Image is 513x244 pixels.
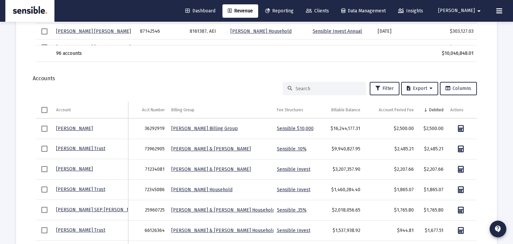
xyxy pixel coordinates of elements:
a: [PERSON_NAME] SEP [PERSON_NAME] [56,207,141,213]
td: [DATE] [374,23,434,39]
input: Search [296,86,361,92]
td: Column Fee Structures [274,102,317,118]
div: $1,765.80 [420,207,443,214]
a: [PERSON_NAME] & [PERSON_NAME] Household [171,207,275,213]
td: Column Acct Number [128,102,168,118]
a: Dashboard [180,4,221,18]
td: 8161387 [186,39,227,55]
a: [PERSON_NAME] Household [171,187,232,193]
a: [PERSON_NAME] [PERSON_NAME] [56,28,131,34]
td: Column Account Period Fee [364,102,417,118]
div: $1,677.51 [420,227,443,234]
a: Sensible Invest [277,228,310,233]
a: [PERSON_NAME] Household [230,28,292,34]
button: Export [401,82,438,95]
div: Billable Balance [331,107,360,113]
a: [PERSON_NAME] [PERSON_NAME] [56,44,131,50]
div: $1,537,938.92 [320,227,360,234]
td: 36292919 [128,119,168,139]
div: $2,500.00 [367,125,414,132]
td: 87142546 [137,23,186,39]
div: $2,485.21 [367,146,414,152]
div: $944.81 [367,227,414,234]
button: [PERSON_NAME] [430,4,491,17]
div: Select row [41,187,47,193]
td: 8161387, AEI [186,23,227,39]
a: [PERSON_NAME] [56,166,93,172]
div: $2,207.66 [367,166,414,173]
mat-icon: arrow_drop_down [475,4,483,18]
span: Clients [306,8,329,14]
a: Revenue [222,4,258,18]
div: Select row [41,44,47,50]
div: $9,940,827.95 [320,146,360,152]
img: Dashboard [10,4,49,18]
div: Debited [429,107,444,113]
span: Dashboard [185,8,215,14]
span: Filter [375,86,394,91]
span: Revenue [228,8,253,14]
td: Column Account [53,102,128,118]
div: Accounts [33,75,480,82]
div: Select row [41,227,47,233]
a: Sensible Invest [277,166,310,172]
div: Select row [41,207,47,213]
div: $2,500.00 [420,125,443,132]
a: [PERSON_NAME] Billing Group [171,126,238,131]
div: Select row [41,146,47,152]
span: Export [407,86,433,91]
a: Reporting [260,4,299,18]
a: [PERSON_NAME] & [PERSON_NAME] [171,146,251,152]
div: Acct Number [142,107,165,113]
div: $1,460,284.40 [320,187,360,193]
div: $303,127.03 [437,28,474,35]
div: $2,018,056.65 [320,207,360,214]
div: $232,471.36 [437,44,474,51]
div: 96 accounts [56,50,133,57]
div: $1,765.80 [367,207,414,214]
div: Actions [450,107,464,113]
td: Column Debited [417,102,447,118]
td: 73962905 [128,139,168,159]
a: Data Management [336,4,391,18]
button: Filter [370,82,399,95]
td: 72345086 [128,180,168,200]
div: $1,865.07 [367,187,414,193]
a: [PERSON_NAME] & [PERSON_NAME] [171,166,251,172]
a: Sensible Invest [277,187,310,193]
td: 14313949 [137,39,186,55]
div: $1,865.07 [420,187,443,193]
td: 66126364 [128,221,168,241]
a: [PERSON_NAME] & [PERSON_NAME] Household [171,228,275,233]
a: Insights [393,4,429,18]
div: Account Period Fee [379,107,414,113]
div: Select row [41,28,47,34]
span: [PERSON_NAME] [438,8,475,14]
span: Insights [398,8,423,14]
a: Sensible .35% [277,207,307,213]
a: [PERSON_NAME] [56,126,93,131]
td: Column Billing Group [168,102,273,118]
a: Sensible $10,000 [277,126,314,131]
div: $2,207.66 [420,166,443,173]
div: Select row [41,126,47,132]
td: 71234081 [128,159,168,180]
span: Data Management [341,8,386,14]
span: Columns [446,86,471,91]
div: $10,046,848.01 [437,50,474,57]
div: Fee Structures [277,107,303,113]
mat-icon: contact_support [494,225,502,233]
a: [PERSON_NAME] Trust [56,227,105,233]
a: [PERSON_NAME] Trust [56,146,105,151]
div: $16,244,177.31 [320,125,360,132]
a: Sensible Invest [313,44,346,50]
div: Billing Group [171,107,194,113]
a: Sensible .10% [277,146,307,152]
td: Column Actions [447,102,477,118]
div: Account [56,107,71,113]
a: [PERSON_NAME] Trust [56,187,105,192]
a: Clients [301,4,334,18]
button: Columns [440,82,477,95]
div: $2,485.21 [420,146,443,152]
div: Select all [41,107,47,113]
